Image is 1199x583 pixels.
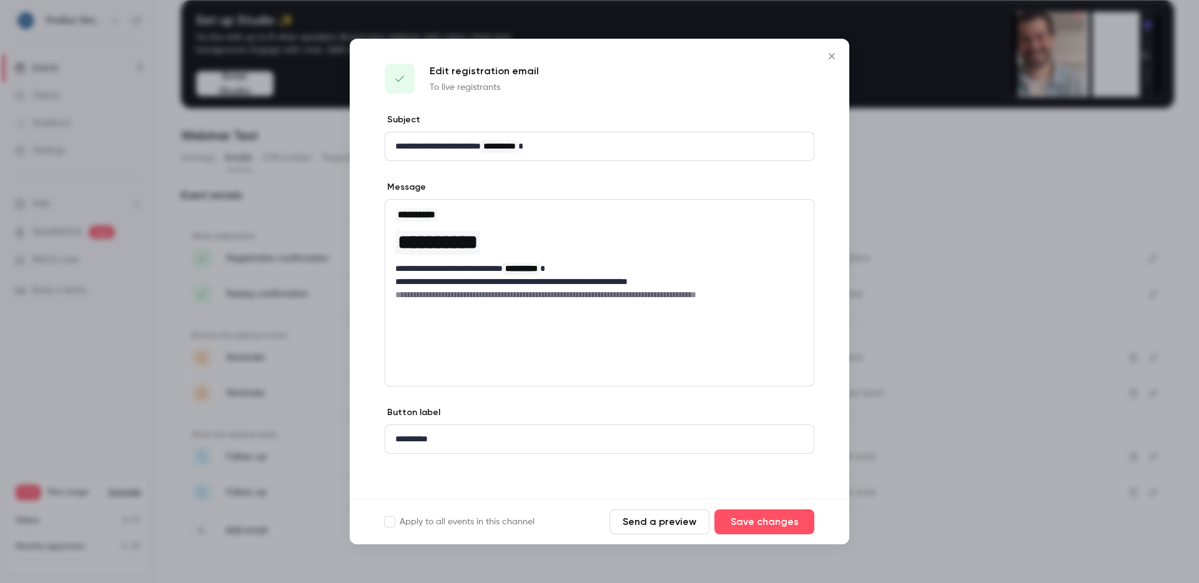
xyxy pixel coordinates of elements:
div: editor [385,425,814,453]
label: Apply to all events in this channel [385,516,535,528]
button: Close [819,44,844,69]
div: editor [385,132,814,160]
button: Send a preview [609,509,709,534]
label: Button label [385,406,440,419]
label: Message [385,181,426,194]
div: editor [385,200,814,308]
p: Edit registration email [430,64,539,79]
button: Save changes [714,509,814,534]
label: Subject [385,114,420,126]
p: To live registrants [430,81,539,94]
